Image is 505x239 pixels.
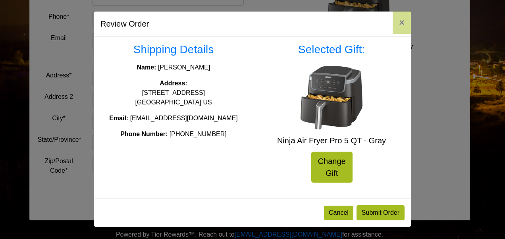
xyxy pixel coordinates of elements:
span: [PERSON_NAME] [158,64,210,71]
span: [EMAIL_ADDRESS][DOMAIN_NAME] [130,115,238,121]
h3: Shipping Details [100,43,247,56]
button: Submit Order [357,205,405,220]
h5: Review Order [100,18,149,30]
strong: Phone Number: [120,131,168,137]
span: [STREET_ADDRESS] [GEOGRAPHIC_DATA] US [135,89,212,106]
h3: Selected Gift: [258,43,405,56]
button: Cancel [324,206,353,220]
a: Change Gift [311,152,353,183]
span: × [399,17,405,28]
strong: Address: [160,80,187,87]
img: Ninja Air Fryer Pro 5 QT - Gray [300,66,363,129]
span: [PHONE_NUMBER] [170,131,227,137]
button: Close [393,12,411,34]
strong: Email: [109,115,128,121]
strong: Name: [137,64,156,71]
h5: Ninja Air Fryer Pro 5 QT - Gray [258,136,405,145]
